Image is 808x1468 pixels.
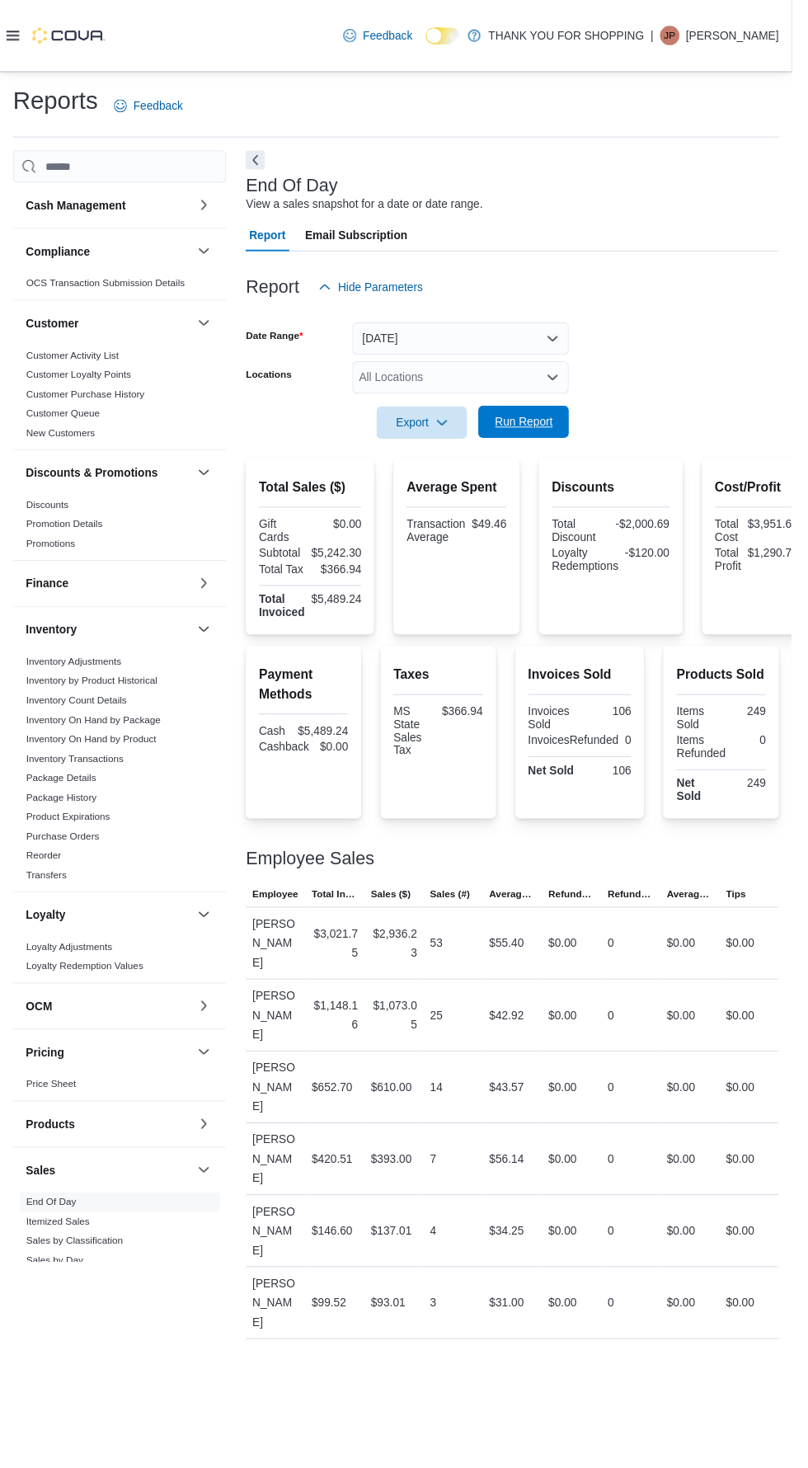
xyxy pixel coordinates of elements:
div: 53 [439,953,452,972]
div: $0.00 [680,953,709,972]
a: Inventory On Hand by Package [26,729,164,741]
div: 249 [740,793,782,806]
div: 14 [439,1099,452,1119]
a: Itemized Sales [26,1241,92,1253]
div: Discounts & Promotions [13,506,231,572]
a: OCS Transaction Submission Details [26,284,189,295]
div: $0.00 [680,1099,709,1119]
button: Hide Parameters [318,276,438,309]
span: Refunds (#) [620,906,667,919]
a: Package Details [26,788,98,800]
div: [PERSON_NAME] [251,1293,311,1366]
div: InvoicesRefunded [539,749,632,762]
span: Price Sheet [26,1100,78,1113]
span: Sales (#) [439,906,479,919]
span: Discounts [26,509,70,522]
h3: Compliance [26,248,92,265]
div: Joe Pepe [674,26,693,46]
div: Cash [264,739,297,752]
span: Inventory On Hand by Product [26,748,159,761]
span: Sales by Classification [26,1260,125,1273]
div: $93.01 [378,1320,414,1339]
div: Gift Cards [264,528,313,554]
div: $0.00 [320,528,369,541]
a: Feedback [344,20,427,53]
strong: Net Sold [690,793,715,819]
span: Customer Queue [26,416,101,429]
div: $0.00 [741,1246,770,1266]
button: Inventory [26,634,195,651]
a: Promotion Details [26,529,105,541]
div: $0.00 [560,953,589,972]
button: Pricing [26,1066,195,1082]
a: Customer Queue [26,416,101,428]
p: THANK YOU FOR SHOPPING [499,26,658,46]
span: Promotions [26,548,77,562]
div: [PERSON_NAME] [251,1146,311,1219]
a: Inventory On Hand by Product [26,749,159,760]
a: Feedback [110,92,193,125]
div: 7 [439,1173,445,1193]
span: Customer Purchase History [26,396,148,409]
span: Loyalty Redemption Values [26,980,146,993]
div: View a sales snapshot for a date or date range. [251,200,492,217]
div: $5,242.30 [317,558,369,571]
div: Total Profit [730,558,757,584]
span: Inventory On Hand by Package [26,728,164,741]
div: $0.00 [680,1173,709,1193]
a: Purchase Orders [26,848,101,859]
div: 106 [594,719,644,732]
div: $55.40 [500,953,535,972]
div: $42.92 [500,1026,535,1046]
label: Locations [251,375,298,388]
div: $0.00 [741,953,770,972]
a: Inventory Transactions [26,769,126,780]
button: Products [26,1139,195,1155]
div: [PERSON_NAME] [251,1000,311,1072]
h2: Discounts [563,487,684,507]
div: $652.70 [318,1099,360,1119]
div: Compliance [13,280,231,306]
div: -$120.00 [637,558,683,571]
button: Open list of options [557,379,571,392]
div: $99.52 [318,1320,354,1339]
h2: Payment Methods [264,679,355,718]
a: Discounts [26,510,70,521]
span: End Of Day [26,1221,78,1234]
button: Finance [26,587,195,604]
span: Inventory Adjustments [26,669,124,682]
div: 0 [638,749,645,762]
span: Inventory by Product Historical [26,689,161,702]
div: $0.00 [741,1026,770,1046]
div: $0.00 [680,1026,709,1046]
div: $0.00 [560,1246,589,1266]
div: $420.51 [318,1173,360,1193]
span: Email Subscription [312,223,416,256]
button: Inventory [198,633,218,652]
a: Reorder [26,868,62,879]
span: Inventory Count Details [26,708,129,722]
div: $393.00 [378,1173,420,1193]
button: Finance [198,586,218,605]
button: OCM [26,1019,195,1035]
strong: Total Invoiced [264,605,311,631]
span: Itemized Sales [26,1240,92,1254]
div: [PERSON_NAME] [251,926,311,999]
button: OCM [198,1017,218,1037]
button: Cash Management [198,200,218,219]
span: Reorder [26,867,62,880]
h3: Finance [26,587,70,604]
h2: Average Spent [415,487,516,507]
h3: Report [251,283,305,303]
span: Promotion Details [26,529,105,542]
span: Package History [26,807,98,821]
div: 4 [439,1246,445,1266]
div: Pricing [13,1097,231,1123]
h3: Employee Sales [251,867,382,887]
div: Total Cost [730,528,757,554]
div: $0.00 [741,1320,770,1339]
div: 0 [620,1026,627,1046]
span: Employee [257,906,304,919]
div: Total Discount [563,528,620,554]
div: $366.94 [450,719,492,732]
